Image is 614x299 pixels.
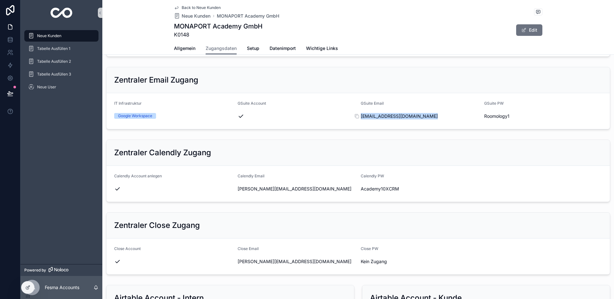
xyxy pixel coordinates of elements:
span: Datenimport [270,45,296,52]
span: [EMAIL_ADDRESS][DOMAIN_NAME] [361,113,479,119]
a: Neue User [24,81,98,93]
span: Calendly Account anlegen [114,174,162,178]
img: App logo [51,8,73,18]
a: Neue Kunden [24,30,98,42]
a: MONAPORT Academy GmbH [217,13,279,19]
a: Zugangsdaten [206,43,237,55]
span: Setup [247,45,259,52]
div: Google Workspace [118,113,152,119]
h2: Zentraler Email Zugang [114,75,198,85]
a: Datenimport [270,43,296,55]
span: Wichtige Links [306,45,338,52]
span: Back to Neue Kunden [182,5,221,10]
span: Neue Kunden [182,13,210,19]
span: Allgemein [174,45,195,52]
span: Close PW [361,246,378,251]
span: Tabelle Ausfüllen 2 [37,59,71,64]
span: Roomology1 [484,113,602,119]
span: Zugangsdaten [206,45,237,52]
span: [PERSON_NAME][EMAIL_ADDRESS][DOMAIN_NAME] [238,258,356,265]
span: Calendly Email [238,174,264,178]
span: Academy10XCRM [361,186,479,192]
p: Fesma Accounts [45,284,79,291]
a: Tabelle Ausfüllen 3 [24,69,98,80]
span: Kein Zugang [361,258,479,265]
a: Powered by [20,264,102,276]
a: Allgemein [174,43,195,55]
h2: Zentraler Close Zugang [114,220,200,230]
span: Neue Kunden [37,33,61,38]
div: scrollable content [20,26,102,101]
h2: Zentraler Calendly Zugang [114,148,211,158]
a: Tabelle Ausfüllen 2 [24,56,98,67]
span: Tabelle Ausfüllen 3 [37,72,71,77]
span: GSuite Email [361,101,384,106]
span: IT Infrastruktur [114,101,142,106]
span: Powered by [24,268,46,273]
a: Tabelle Ausfüllen 1 [24,43,98,54]
a: Setup [247,43,259,55]
span: Tabelle Ausfüllen 1 [37,46,70,51]
span: GSuite Account [238,101,266,106]
span: [PERSON_NAME][EMAIL_ADDRESS][DOMAIN_NAME] [238,186,356,192]
a: Wichtige Links [306,43,338,55]
a: Neue Kunden [174,13,210,19]
span: Calendly PW [361,174,384,178]
button: Edit [516,24,542,36]
span: K0148 [174,31,263,38]
span: Neue User [37,85,56,90]
span: GSuite PW [484,101,504,106]
a: Back to Neue Kunden [174,5,221,10]
h1: MONAPORT Academy GmbH [174,22,263,31]
span: Close Email [238,246,259,251]
span: Close Account [114,246,141,251]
